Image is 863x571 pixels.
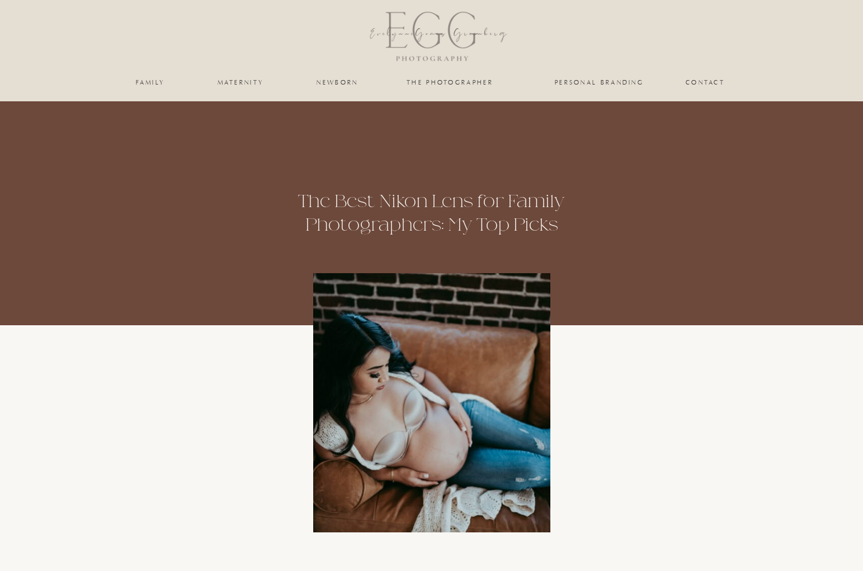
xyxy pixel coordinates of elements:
img: best nikon lens for family photographers [313,273,550,532]
a: Contact [686,79,725,86]
a: the photographer [394,79,506,86]
a: maternity [218,79,263,86]
h1: The Best Nikon Lens for Family Photographers: My Top Picks [265,190,599,237]
a: personal branding [554,79,645,86]
a: newborn [315,79,361,86]
a: family [128,79,173,86]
